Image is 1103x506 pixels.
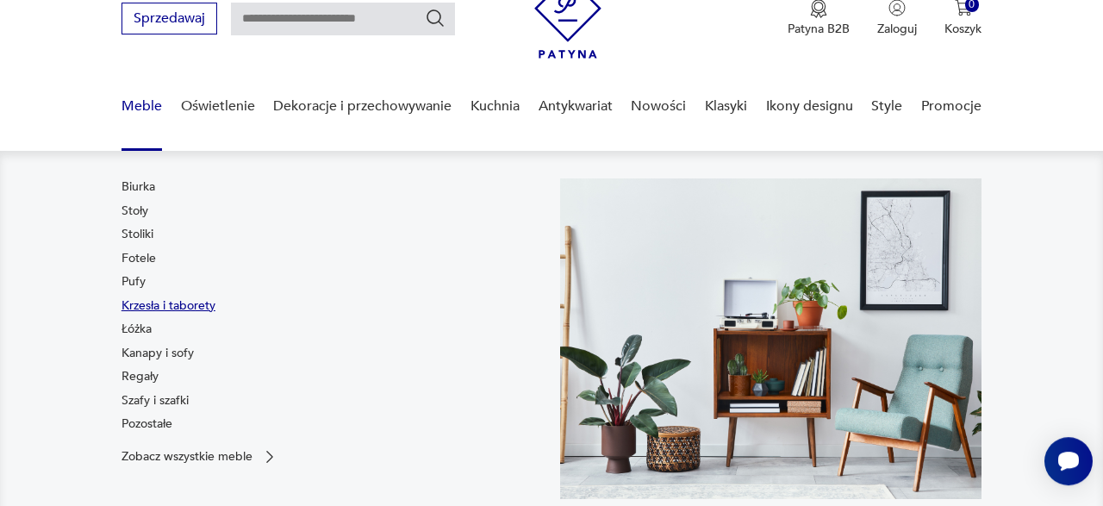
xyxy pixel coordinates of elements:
iframe: Smartsupp widget button [1044,437,1093,485]
a: Dekoracje i przechowywanie [273,73,452,140]
a: Nowości [631,73,686,140]
a: Kanapy i sofy [122,345,194,362]
p: Koszyk [944,21,981,37]
a: Fotele [122,250,156,267]
p: Zaloguj [877,21,917,37]
a: Kuchnia [470,73,520,140]
a: Promocje [921,73,981,140]
a: Style [871,73,902,140]
a: Biurka [122,178,155,196]
a: Regały [122,368,159,385]
a: Antykwariat [539,73,613,140]
a: Pozostałe [122,415,172,433]
img: 969d9116629659dbb0bd4e745da535dc.jpg [560,178,981,499]
a: Zobacz wszystkie meble [122,448,278,465]
button: Sprzedawaj [122,3,217,34]
p: Patyna B2B [788,21,850,37]
a: Klasyki [705,73,747,140]
p: Zobacz wszystkie meble [122,451,252,462]
a: Ikony designu [766,73,853,140]
button: Szukaj [425,8,446,28]
a: Sprzedawaj [122,14,217,26]
a: Pufy [122,273,146,290]
a: Stoliki [122,226,153,243]
a: Łóżka [122,321,152,338]
a: Krzesła i taborety [122,297,215,315]
a: Meble [122,73,162,140]
a: Oświetlenie [181,73,255,140]
a: Szafy i szafki [122,392,189,409]
a: Stoły [122,203,148,220]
